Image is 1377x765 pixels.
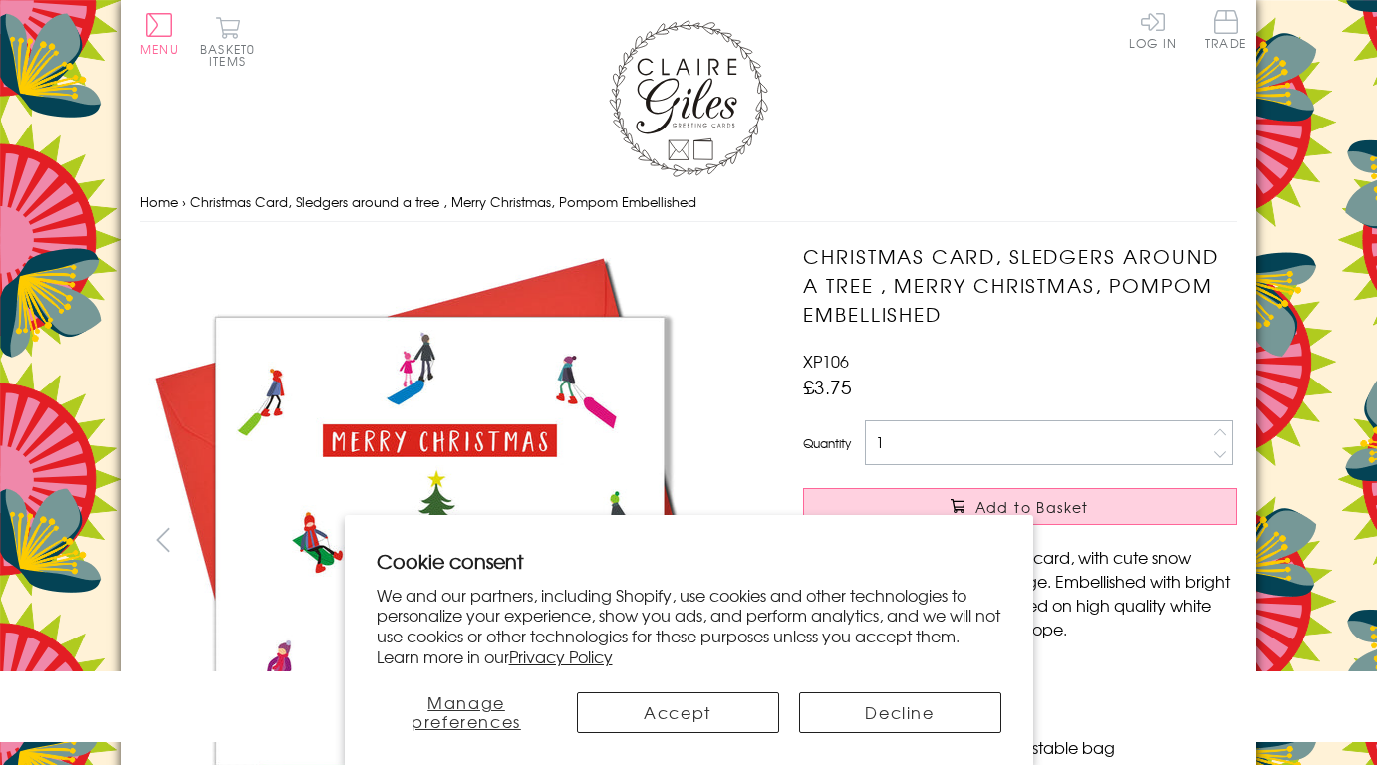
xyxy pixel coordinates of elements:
[577,692,779,733] button: Accept
[803,434,851,452] label: Quantity
[182,192,186,211] span: ›
[190,192,696,211] span: Christmas Card, Sledgers around a tree , Merry Christmas, Pompom Embellished
[200,16,255,67] button: Basket0 items
[803,242,1237,328] h1: Christmas Card, Sledgers around a tree , Merry Christmas, Pompom Embellished
[1205,10,1246,53] a: Trade
[609,20,768,177] img: Claire Giles Greetings Cards
[412,690,521,733] span: Manage preferences
[803,488,1237,525] button: Add to Basket
[140,40,179,58] span: Menu
[1129,10,1177,49] a: Log In
[140,517,185,562] button: prev
[803,349,849,373] span: XP106
[140,192,178,211] a: Home
[803,373,852,400] span: £3.75
[975,497,1089,517] span: Add to Basket
[377,692,557,733] button: Manage preferences
[377,547,1001,575] h2: Cookie consent
[140,182,1237,223] nav: breadcrumbs
[1205,10,1246,49] span: Trade
[377,585,1001,667] p: We and our partners, including Shopify, use cookies and other technologies to personalize your ex...
[509,644,613,668] a: Privacy Policy
[140,13,179,55] button: Menu
[799,692,1001,733] button: Decline
[209,40,255,70] span: 0 items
